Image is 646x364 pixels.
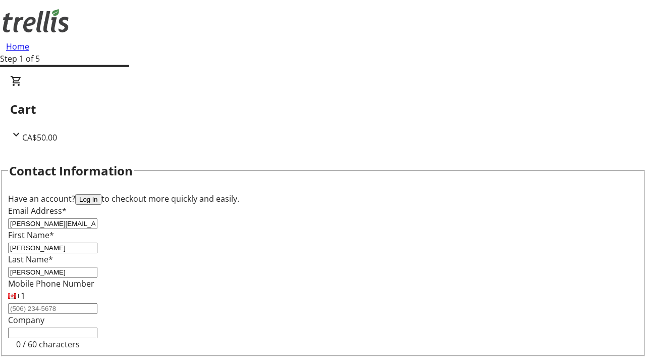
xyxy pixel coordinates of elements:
[8,205,67,216] label: Email Address*
[8,314,44,326] label: Company
[8,230,54,241] label: First Name*
[10,75,636,144] div: CartCA$50.00
[8,278,94,289] label: Mobile Phone Number
[9,162,133,180] h2: Contact Information
[22,132,57,143] span: CA$50.00
[8,254,53,265] label: Last Name*
[10,100,636,118] h2: Cart
[8,303,97,314] input: (506) 234-5678
[75,194,101,205] button: Log in
[16,339,80,350] tr-character-limit: 0 / 60 characters
[8,193,638,205] div: Have an account? to checkout more quickly and easily.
